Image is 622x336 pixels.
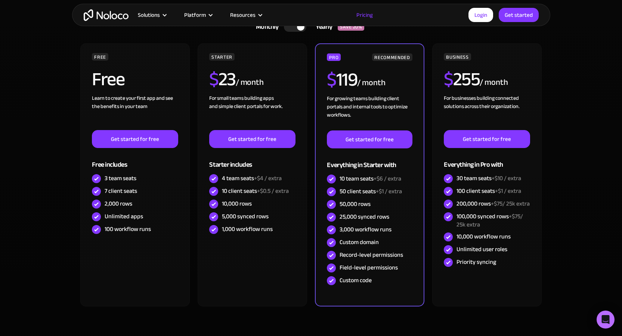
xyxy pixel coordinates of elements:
div: FREE [92,53,108,61]
div: 100 client seats [457,187,521,195]
a: home [84,9,129,21]
div: 4 team seats [222,174,282,182]
span: +$6 / extra [374,173,401,184]
div: Yearly [306,21,338,33]
div: 10 team seats [340,175,401,183]
div: Solutions [129,10,175,20]
div: 100 workflow runs [105,225,151,233]
div: 3,000 workflow runs [340,225,392,234]
span: $ [209,62,219,97]
div: Platform [184,10,206,20]
div: 10 client seats [222,187,289,195]
div: SAVE 20% [338,23,364,31]
div: 50 client seats [340,187,402,195]
div: / month [357,77,385,89]
div: Record-level permissions [340,251,403,259]
span: +$75/ 25k extra [491,198,530,209]
div: Monthly [247,21,284,33]
div: For small teams building apps and simple client portals for work. ‍ [209,94,295,130]
span: +$1 / extra [495,185,521,197]
div: Resources [230,10,256,20]
div: Custom code [340,276,372,284]
div: 7 client seats [105,187,137,195]
div: Custom domain [340,238,379,246]
h2: 255 [444,70,480,89]
span: +$75/ 25k extra [457,211,523,230]
div: RECOMMENDED [372,53,412,61]
div: Open Intercom Messenger [597,311,615,329]
span: +$4 / extra [254,173,282,184]
a: Pricing [347,10,382,20]
h2: 23 [209,70,236,89]
div: 10,000 rows [222,200,252,208]
div: Unlimited user roles [457,245,507,253]
h2: Free [92,70,124,89]
div: Free includes [92,148,178,172]
span: +$10 / extra [492,173,521,184]
div: / month [236,77,264,89]
div: Everything in Starter with [327,148,412,173]
span: +$0.5 / extra [257,185,289,197]
div: Starter includes [209,148,295,172]
div: Unlimited apps [105,212,143,221]
div: 5,000 synced rows [222,212,269,221]
div: 2,000 rows [105,200,132,208]
div: 200,000 rows [457,200,530,208]
div: 10,000 workflow runs [457,232,511,241]
div: Priority syncing [457,258,496,266]
span: +$1 / extra [376,186,402,197]
div: STARTER [209,53,234,61]
div: Learn to create your first app and see the benefits in your team ‍ [92,94,178,130]
div: 1,000 workflow runs [222,225,273,233]
div: For growing teams building client portals and internal tools to optimize workflows. [327,95,412,130]
div: Platform [175,10,221,20]
div: Everything in Pro with [444,148,530,172]
a: Login [468,8,493,22]
div: 100,000 synced rows [457,212,530,229]
div: Solutions [138,10,160,20]
div: 50,000 rows [340,200,371,208]
a: Get started [499,8,539,22]
div: Resources [221,10,270,20]
div: For businesses building connected solutions across their organization. ‍ [444,94,530,130]
a: Get started for free [92,130,178,148]
div: / month [480,77,508,89]
span: $ [444,62,453,97]
a: Get started for free [327,130,412,148]
div: Field-level permissions [340,263,398,272]
div: 3 team seats [105,174,136,182]
div: PRO [327,53,341,61]
a: Get started for free [444,130,530,148]
h2: 119 [327,70,357,89]
a: Get started for free [209,130,295,148]
span: $ [327,62,336,97]
div: 30 team seats [457,174,521,182]
div: BUSINESS [444,53,471,61]
div: 25,000 synced rows [340,213,389,221]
